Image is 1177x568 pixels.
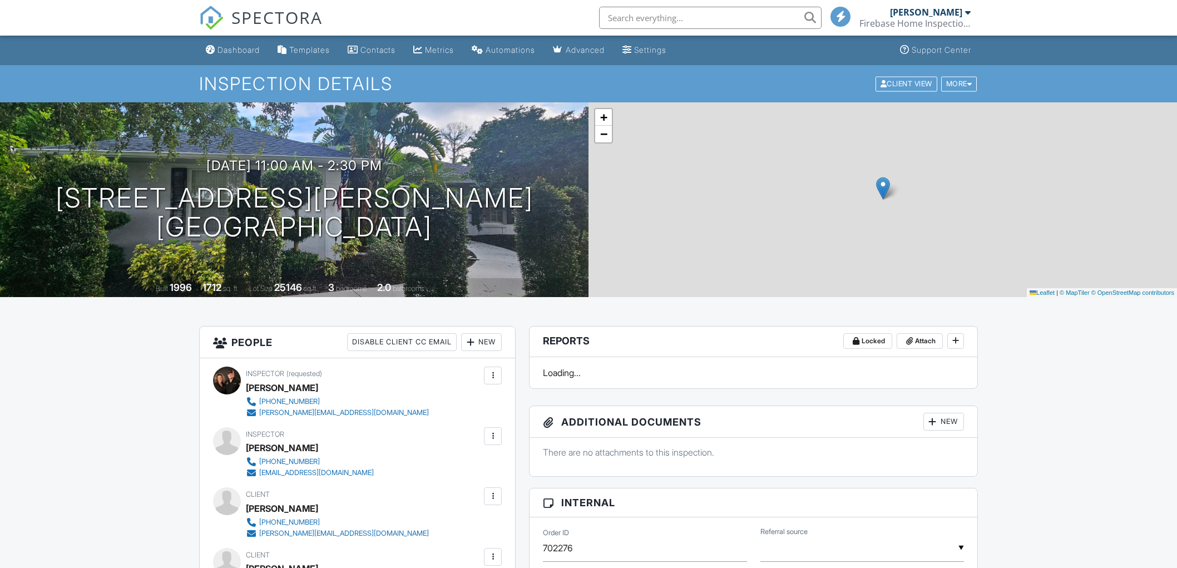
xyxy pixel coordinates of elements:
div: Metrics [425,45,454,55]
div: Contacts [360,45,395,55]
span: bathrooms [393,284,424,293]
span: Client [246,490,270,498]
span: + [600,110,607,124]
img: The Best Home Inspection Software - Spectora [199,6,224,30]
label: Referral source [760,527,808,537]
div: 1712 [202,281,221,293]
div: [PERSON_NAME] [890,7,962,18]
h3: Internal [530,488,977,517]
h3: People [200,327,515,358]
a: Client View [874,79,940,87]
a: Contacts [343,40,400,61]
div: Support Center [912,45,971,55]
span: Client [246,551,270,559]
img: Marker [876,177,890,200]
div: Templates [289,45,330,55]
span: − [600,127,607,141]
div: [PHONE_NUMBER] [259,397,320,406]
a: [EMAIL_ADDRESS][DOMAIN_NAME] [246,467,374,478]
div: Settings [634,45,666,55]
span: Inspector [246,430,284,438]
span: Inspector [246,369,284,378]
div: Automations [486,45,535,55]
a: [PERSON_NAME][EMAIL_ADDRESS][DOMAIN_NAME] [246,407,429,418]
div: 1996 [170,281,192,293]
a: [PHONE_NUMBER] [246,456,374,467]
div: [PERSON_NAME] [246,500,318,517]
div: Disable Client CC Email [347,333,457,351]
div: New [923,413,964,431]
div: [PHONE_NUMBER] [259,518,320,527]
div: Firebase Home Inspections [859,18,971,29]
a: SPECTORA [199,15,323,38]
span: (requested) [286,369,322,378]
span: | [1056,289,1058,296]
div: [PERSON_NAME] [246,439,318,456]
a: © OpenStreetMap contributors [1091,289,1174,296]
span: Lot Size [249,284,273,293]
label: Order ID [543,528,569,538]
h1: Inspection Details [199,74,978,93]
div: 25146 [274,281,302,293]
a: Dashboard [201,40,264,61]
div: New [461,333,502,351]
a: © MapTiler [1060,289,1090,296]
span: SPECTORA [231,6,323,29]
h1: [STREET_ADDRESS][PERSON_NAME] [GEOGRAPHIC_DATA] [56,184,533,243]
a: [PHONE_NUMBER] [246,517,429,528]
a: Automations (Basic) [467,40,540,61]
div: 3 [328,281,334,293]
span: Built [156,284,168,293]
a: Support Center [896,40,976,61]
a: Zoom out [595,126,612,142]
p: There are no attachments to this inspection. [543,446,964,458]
div: Advanced [566,45,605,55]
div: [PERSON_NAME] [246,379,318,396]
a: Leaflet [1030,289,1055,296]
a: Settings [618,40,671,61]
div: [EMAIL_ADDRESS][DOMAIN_NAME] [259,468,374,477]
div: 2.0 [377,281,391,293]
span: sq.ft. [304,284,318,293]
input: Search everything... [599,7,822,29]
a: Zoom in [595,109,612,126]
div: Client View [876,76,937,91]
div: [PHONE_NUMBER] [259,457,320,466]
span: bedrooms [336,284,367,293]
div: More [941,76,977,91]
span: sq. ft. [223,284,239,293]
a: [PERSON_NAME][EMAIL_ADDRESS][DOMAIN_NAME] [246,528,429,539]
a: Templates [273,40,334,61]
div: Dashboard [217,45,260,55]
div: [PERSON_NAME][EMAIL_ADDRESS][DOMAIN_NAME] [259,529,429,538]
div: [PERSON_NAME][EMAIL_ADDRESS][DOMAIN_NAME] [259,408,429,417]
a: [PHONE_NUMBER] [246,396,429,407]
h3: Additional Documents [530,406,977,438]
h3: [DATE] 11:00 am - 2:30 pm [206,158,382,173]
a: Metrics [409,40,458,61]
a: Advanced [548,40,609,61]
